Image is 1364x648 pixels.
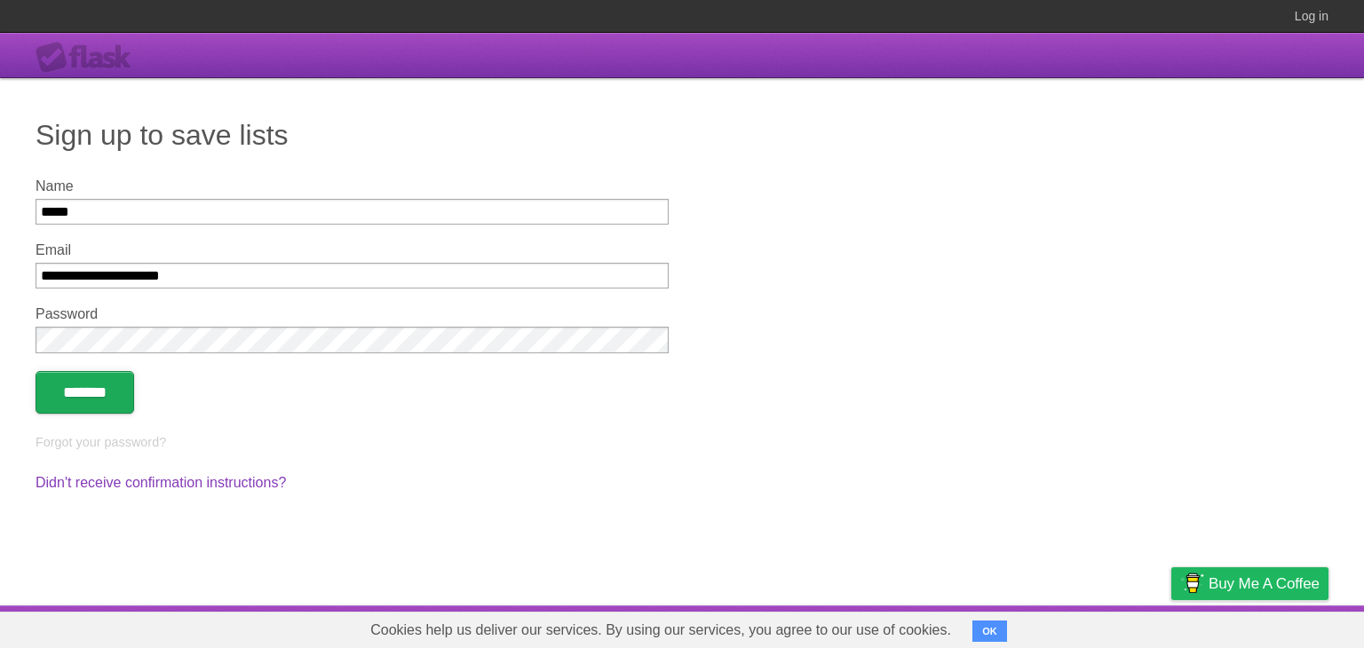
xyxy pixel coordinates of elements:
a: Privacy [1148,610,1194,644]
a: Terms [1088,610,1127,644]
button: OK [972,620,1007,642]
label: Email [36,242,669,258]
div: Flask [36,42,142,74]
a: Forgot your password? [36,435,166,449]
span: Buy me a coffee [1209,568,1320,599]
img: Buy me a coffee [1180,568,1204,598]
a: Didn't receive confirmation instructions? [36,475,286,490]
h1: Sign up to save lists [36,114,1328,156]
span: Cookies help us deliver our services. By using our services, you agree to our use of cookies. [353,612,969,648]
a: Buy me a coffee [1171,567,1328,600]
a: About [935,610,972,644]
label: Name [36,178,669,194]
a: Suggest a feature [1217,610,1328,644]
label: Password [36,306,669,322]
a: Developers [994,610,1066,644]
